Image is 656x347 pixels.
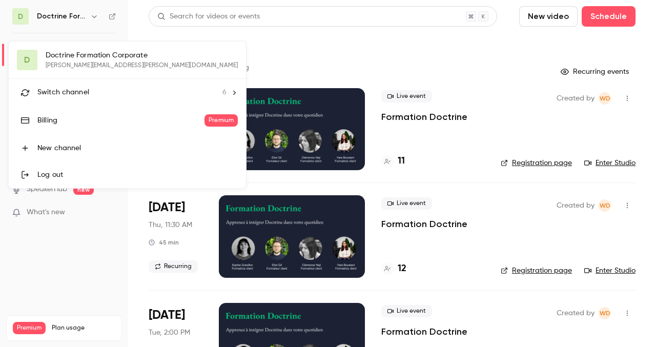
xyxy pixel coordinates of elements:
span: Switch channel [37,87,89,98]
div: New channel [37,143,238,153]
div: Billing [37,115,204,126]
span: Premium [204,114,238,127]
span: 6 [222,87,227,98]
div: Log out [37,170,238,180]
